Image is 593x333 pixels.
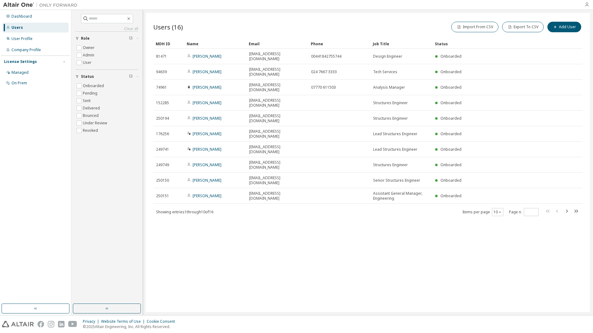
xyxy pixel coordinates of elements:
span: Onboarded [440,100,461,105]
span: 74961 [156,85,167,90]
div: Phone [311,39,368,49]
span: Users (16) [153,23,183,31]
span: [EMAIL_ADDRESS][DOMAIN_NAME] [249,51,305,61]
span: 024 7667 3333 [311,69,337,74]
img: instagram.svg [48,321,54,327]
button: Status [75,70,138,83]
span: [EMAIL_ADDRESS][DOMAIN_NAME] [249,175,305,185]
span: 249749 [156,162,169,167]
span: Clear filter [129,36,133,41]
span: 81471 [156,54,167,59]
div: License Settings [4,59,37,64]
a: [PERSON_NAME] [193,85,221,90]
span: Onboarded [440,69,461,74]
button: Import From CSV [451,22,498,32]
span: Structures Engineer [373,162,408,167]
span: [EMAIL_ADDRESS][DOMAIN_NAME] [249,113,305,123]
button: Role [75,32,138,45]
span: 00441842755744 [311,54,341,59]
button: Export To CSV [502,22,544,32]
a: [PERSON_NAME] [193,100,221,105]
label: Owner [83,44,96,51]
a: Clear all [75,26,138,31]
div: Dashboard [11,14,32,19]
img: Altair One [3,2,81,8]
span: 176256 [156,131,169,136]
div: Website Terms of Use [101,319,147,324]
button: 10 [493,210,502,215]
img: linkedin.svg [58,321,65,327]
label: Pending [83,90,99,97]
span: Lead Structures Engineer [373,147,417,152]
span: Role [81,36,90,41]
span: [EMAIL_ADDRESS][DOMAIN_NAME] [249,129,305,139]
div: Email [249,39,306,49]
label: Bounced [83,112,100,119]
span: [EMAIL_ADDRESS][DOMAIN_NAME] [249,98,305,108]
img: facebook.svg [38,321,44,327]
span: Page n. [509,208,539,216]
span: Lead Structures Engineer [373,131,417,136]
label: Delivered [83,104,101,112]
span: 249741 [156,147,169,152]
span: Structures Engineer [373,100,408,105]
div: MDH ID [156,39,182,49]
span: Design Engineer [373,54,402,59]
a: [PERSON_NAME] [193,193,221,198]
div: Status [435,39,550,49]
div: Company Profile [11,47,41,52]
span: Onboarded [440,54,461,59]
div: Job Title [373,39,430,49]
a: [PERSON_NAME] [193,162,221,167]
div: Cookie Consent [147,319,179,324]
span: Assistant General Manager, Engineering [373,191,430,201]
div: On Prem [11,81,27,86]
span: Items per page [462,208,503,216]
a: [PERSON_NAME] [193,147,221,152]
span: [EMAIL_ADDRESS][DOMAIN_NAME] [249,191,305,201]
a: [PERSON_NAME] [193,69,221,74]
span: Onboarded [440,116,461,121]
label: Onboarded [83,82,105,90]
div: Privacy [83,319,101,324]
span: Onboarded [440,162,461,167]
span: 07770 611503 [311,85,336,90]
span: [EMAIL_ADDRESS][DOMAIN_NAME] [249,82,305,92]
label: Admin [83,51,96,59]
span: Tech Services [373,69,397,74]
div: Managed [11,70,29,75]
img: youtube.svg [68,321,77,327]
a: [PERSON_NAME] [193,54,221,59]
label: User [83,59,93,66]
a: [PERSON_NAME] [193,178,221,183]
span: Showing entries 1 through 10 of 16 [156,209,213,215]
span: Structures Engineer [373,116,408,121]
a: [PERSON_NAME] [193,116,221,121]
img: altair_logo.svg [2,321,34,327]
span: 250150 [156,178,169,183]
div: User Profile [11,36,33,41]
label: Revoked [83,127,99,134]
p: © 2025 Altair Engineering, Inc. All Rights Reserved. [83,324,179,329]
div: Name [187,39,244,49]
label: Sent [83,97,92,104]
a: [PERSON_NAME] [193,131,221,136]
span: Clear filter [129,74,133,79]
span: Analysis Manager [373,85,405,90]
span: [EMAIL_ADDRESS][DOMAIN_NAME] [249,67,305,77]
span: [EMAIL_ADDRESS][DOMAIN_NAME] [249,160,305,170]
span: Senior Structures Engineer [373,178,420,183]
span: 94639 [156,69,167,74]
label: Under Review [83,119,108,127]
span: Status [81,74,94,79]
span: [EMAIL_ADDRESS][DOMAIN_NAME] [249,144,305,154]
button: Add User [547,22,581,32]
span: Onboarded [440,85,461,90]
span: Onboarded [440,193,461,198]
span: 152285 [156,100,169,105]
span: 250194 [156,116,169,121]
div: Users [11,25,23,30]
span: 250151 [156,193,169,198]
span: Onboarded [440,147,461,152]
span: Onboarded [440,131,461,136]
